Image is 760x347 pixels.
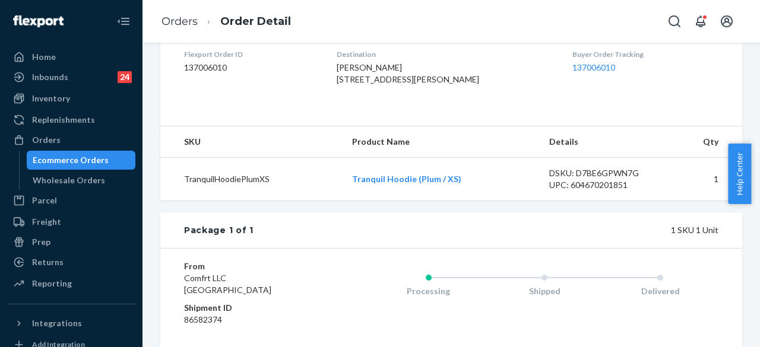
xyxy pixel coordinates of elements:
a: Home [7,47,135,66]
a: Tranquil Hoodie (Plum / XS) [352,174,461,184]
dt: Shipment ID [184,302,323,314]
span: Comfrt LLC [GEOGRAPHIC_DATA] [184,273,271,295]
div: Processing [370,285,486,297]
div: Inventory [32,93,70,104]
a: Order Detail [220,15,291,28]
a: Orders [161,15,198,28]
a: Ecommerce Orders [27,151,136,170]
div: Replenishments [32,114,95,126]
ol: breadcrumbs [152,4,300,39]
th: SKU [160,126,343,158]
a: Inventory [7,89,135,108]
dd: 86582374 [184,314,323,326]
th: Qty [667,126,742,158]
th: Product Name [343,126,540,158]
img: Flexport logo [13,15,64,27]
button: Integrations [7,314,135,333]
a: Returns [7,253,135,272]
a: Replenishments [7,110,135,129]
div: Parcel [32,195,57,206]
div: 1 SKU 1 Unit [254,224,718,236]
div: Inbounds [32,71,68,83]
dt: Buyer Order Tracking [572,49,718,59]
div: Ecommerce Orders [33,154,109,166]
a: 137006010 [572,62,615,72]
div: Returns [32,256,64,268]
th: Details [540,126,668,158]
td: 1 [667,158,742,201]
div: Wholesale Orders [33,174,105,186]
div: Prep [32,236,50,248]
div: Orders [32,134,61,146]
div: Package 1 of 1 [184,224,254,236]
a: Parcel [7,191,135,210]
div: Freight [32,216,61,228]
a: Prep [7,233,135,252]
dt: Flexport Order ID [184,49,318,59]
dd: 137006010 [184,62,318,74]
span: [PERSON_NAME] [STREET_ADDRESS][PERSON_NAME] [337,62,479,84]
td: TranquilHoodiePlumXS [160,158,343,201]
a: Reporting [7,274,135,293]
div: Shipped [487,285,603,297]
div: DSKU: D7BE6GPWN7G [549,167,658,179]
a: Orders [7,130,135,149]
div: Reporting [32,278,72,289]
dt: Destination [337,49,554,59]
button: Help Center [728,144,751,204]
div: Home [32,51,56,63]
button: Open Search Box [663,9,686,33]
a: Inbounds24 [7,68,135,87]
button: Open account menu [715,9,739,33]
dt: From [184,260,323,272]
button: Open notifications [689,9,712,33]
a: Wholesale Orders [27,171,136,190]
div: UPC: 604670201851 [549,179,658,191]
div: Integrations [32,317,82,329]
div: Delivered [603,285,718,297]
a: Freight [7,212,135,231]
button: Close Navigation [112,9,135,33]
div: 24 [118,71,132,83]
